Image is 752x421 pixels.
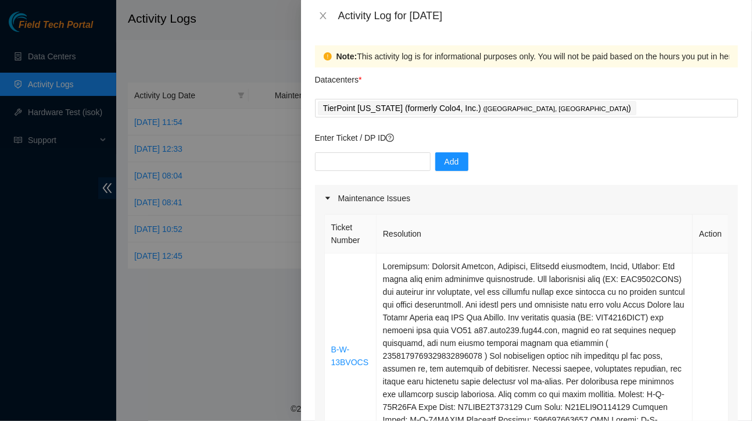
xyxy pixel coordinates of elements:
span: close [318,11,328,20]
th: Action [693,215,729,254]
strong: Note: [336,50,357,63]
p: Enter Ticket / DP ID [315,131,738,144]
th: Ticket Number [325,215,377,254]
a: B-W-13BVOCS [331,345,369,367]
div: Maintenance Issues [315,185,738,212]
span: caret-right [324,195,331,202]
span: Add [445,155,459,168]
span: question-circle [386,134,394,142]
th: Resolution [377,215,693,254]
span: ( [GEOGRAPHIC_DATA], [GEOGRAPHIC_DATA] [484,105,629,112]
p: Datacenters [315,67,362,86]
button: Close [315,10,331,22]
p: TierPoint [US_STATE] (formerly Colo4, Inc.) ) [323,102,631,115]
div: Activity Log for [DATE] [338,9,738,22]
button: Add [435,152,468,171]
span: exclamation-circle [324,52,332,60]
